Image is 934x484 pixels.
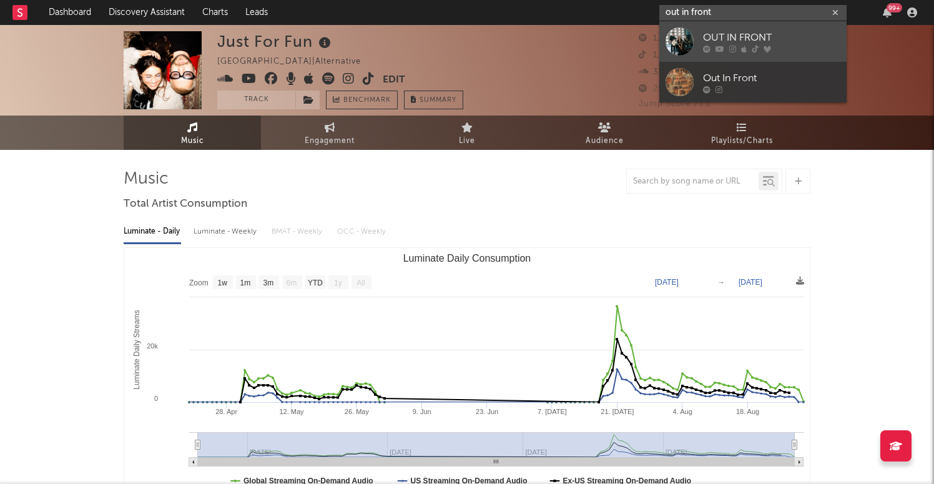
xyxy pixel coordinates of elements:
div: [GEOGRAPHIC_DATA] | Alternative [217,54,375,69]
input: Search by song name or URL [627,177,759,187]
a: Out In Front [659,62,847,102]
text: 21. [DATE] [601,408,634,415]
span: Summary [420,97,456,104]
div: Just For Fun [217,31,334,52]
text: 12. May [279,408,304,415]
text: 1y [334,279,342,287]
span: 25,280 Monthly Listeners [639,85,758,93]
a: OUT IN FRONT [659,21,847,62]
span: Jump Score: 75.2 [639,100,711,108]
span: Live [459,134,475,149]
span: Audience [586,134,624,149]
span: 1,891 [639,51,676,59]
text: 9. Jun [413,408,431,415]
div: OUT IN FRONT [703,30,840,45]
text: Luminate Daily Streams [132,310,141,389]
input: Search for artists [659,5,847,21]
text: 1w [218,279,228,287]
span: Benchmark [343,93,391,108]
span: 31 [639,68,662,76]
text: Zoom [189,279,209,287]
span: Playlists/Charts [711,134,773,149]
text: 18. Aug [736,408,759,415]
text: [DATE] [739,278,762,287]
text: 6m [287,279,297,287]
a: Playlists/Charts [673,116,810,150]
button: 99+ [883,7,892,17]
span: 1,282 [639,34,676,42]
div: Luminate - Daily [124,221,181,242]
text: 3m [263,279,274,287]
text: 28. Apr [215,408,237,415]
a: Benchmark [326,91,398,109]
button: Edit [383,72,405,88]
text: 26. May [345,408,370,415]
text: 0 [154,395,158,402]
text: Luminate Daily Consumption [403,253,531,264]
button: Track [217,91,295,109]
text: 1m [240,279,251,287]
span: Total Artist Consumption [124,197,247,212]
span: Music [181,134,204,149]
text: 7. [DATE] [538,408,567,415]
div: Out In Front [703,71,840,86]
a: Audience [536,116,673,150]
text: → [717,278,725,287]
text: 23. Jun [476,408,498,415]
a: Music [124,116,261,150]
text: 4. Aug [673,408,692,415]
button: Summary [404,91,463,109]
text: 20k [147,342,158,350]
a: Engagement [261,116,398,150]
text: [DATE] [655,278,679,287]
div: Luminate - Weekly [194,221,259,242]
a: Live [398,116,536,150]
text: YTD [308,279,323,287]
div: 99 + [887,3,902,12]
span: Engagement [305,134,355,149]
text: All [356,279,365,287]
